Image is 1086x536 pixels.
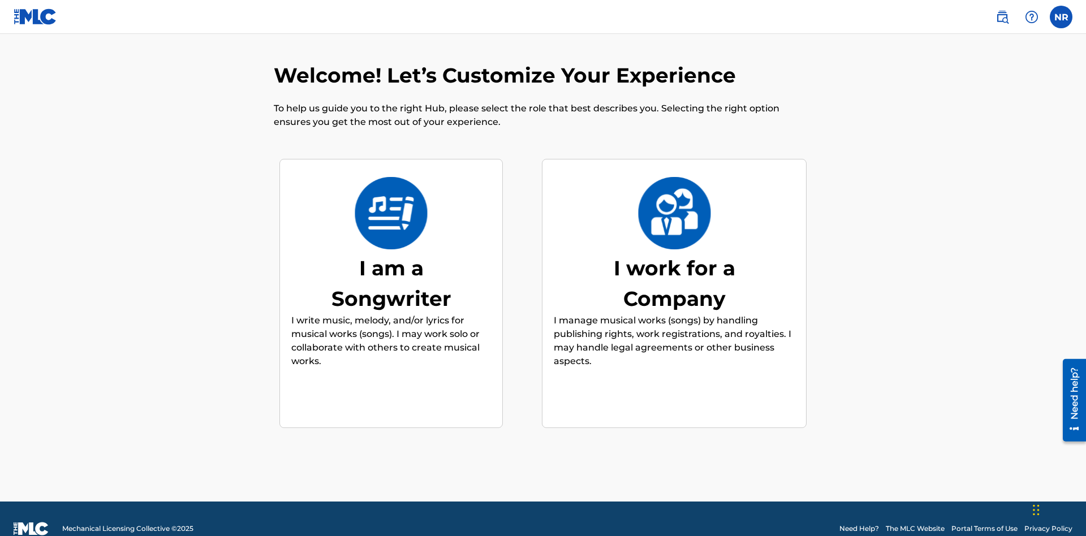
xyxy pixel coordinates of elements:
a: Portal Terms of Use [951,524,1018,534]
div: Drag [1033,493,1040,527]
a: Need Help? [839,524,879,534]
span: Mechanical Licensing Collective © 2025 [62,524,193,534]
a: Public Search [991,6,1014,28]
div: Help [1020,6,1043,28]
img: search [996,10,1009,24]
img: I am a Songwriter [354,177,428,249]
img: help [1025,10,1038,24]
p: I write music, melody, and/or lyrics for musical works (songs). I may work solo or collaborate wi... [291,314,491,368]
p: I manage musical works (songs) by handling publishing rights, work registrations, and royalties. ... [554,314,795,368]
div: I work for a Company [589,253,759,314]
div: I work for a CompanyI work for a CompanyI manage musical works (songs) by handling publishing rig... [542,159,807,429]
iframe: Chat Widget [1029,482,1086,536]
img: logo [14,522,49,535]
a: The MLC Website [886,524,945,534]
div: I am a SongwriterI am a SongwriterI write music, melody, and/or lyrics for musical works (songs).... [279,159,503,429]
iframe: Resource Center [1054,355,1086,447]
img: MLC Logo [14,8,57,25]
a: Privacy Policy [1024,524,1072,534]
p: To help us guide you to the right Hub, please select the role that best describes you. Selecting ... [274,102,812,129]
div: I am a Songwriter [307,253,476,314]
div: User Menu [1050,6,1072,28]
img: I work for a Company [637,177,712,249]
h2: Welcome! Let’s Customize Your Experience [274,63,742,88]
